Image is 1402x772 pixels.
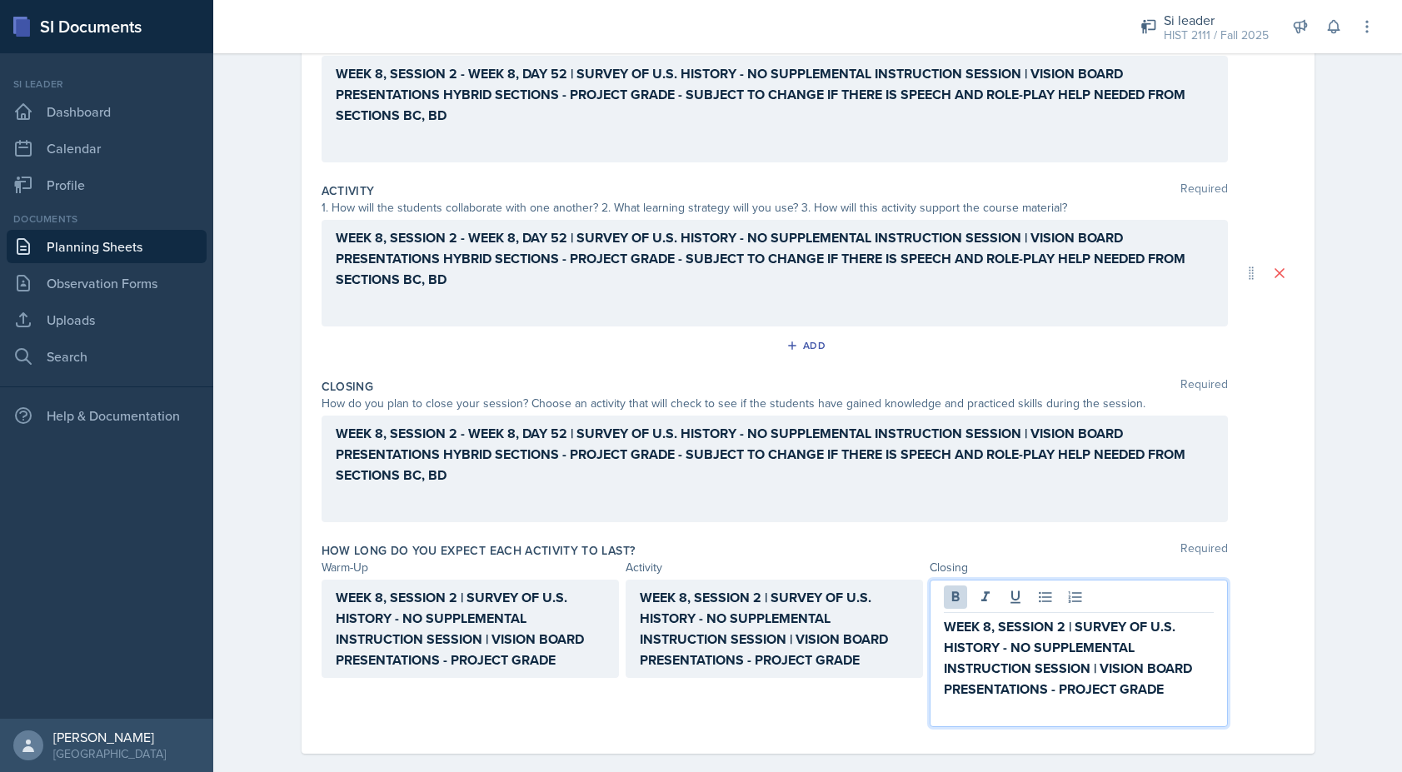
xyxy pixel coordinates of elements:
div: HIST 2111 / Fall 2025 [1164,27,1269,44]
div: [GEOGRAPHIC_DATA] [53,745,166,762]
div: 1. How will the students collaborate with one another? 2. What learning strategy will you use? 3.... [322,199,1228,217]
strong: WEEK 8, SESSION 2 - WEEK 8, DAY 52 | SURVEY OF U.S. HISTORY - NO SUPPLEMENTAL INSTRUCTION SESSION... [336,64,1189,125]
span: Required [1180,378,1228,395]
div: [PERSON_NAME] [53,729,166,745]
span: Required [1180,182,1228,199]
a: Profile [7,168,207,202]
div: Documents [7,212,207,227]
div: Closing [930,559,1227,576]
button: Add [781,333,835,358]
span: Required [1180,542,1228,559]
div: Add [790,339,826,352]
strong: WEEK 8, SESSION 2 - WEEK 8, DAY 52 | SURVEY OF U.S. HISTORY - NO SUPPLEMENTAL INSTRUCTION SESSION... [336,424,1189,485]
div: Si leader [1164,10,1269,30]
a: Uploads [7,303,207,336]
div: Warm-Up [322,559,619,576]
label: Activity [322,182,375,199]
div: Activity [626,559,923,576]
label: How long do you expect each activity to last? [322,542,636,559]
div: How do you plan to close your session? Choose an activity that will check to see if the students ... [322,395,1228,412]
strong: WEEK 8, SESSION 2 | SURVEY OF U.S. HISTORY - NO SUPPLEMENTAL INSTRUCTION SESSION | VISION BOARD P... [336,588,587,670]
strong: WEEK 8, SESSION 2 | SURVEY OF U.S. HISTORY - NO SUPPLEMENTAL INSTRUCTION SESSION | VISION BOARD P... [640,588,891,670]
a: Dashboard [7,95,207,128]
strong: WEEK 8, SESSION 2 - WEEK 8, DAY 52 | SURVEY OF U.S. HISTORY - NO SUPPLEMENTAL INSTRUCTION SESSION... [336,228,1189,289]
div: Help & Documentation [7,399,207,432]
div: Si leader [7,77,207,92]
strong: WEEK 8, SESSION 2 | SURVEY OF U.S. HISTORY - NO SUPPLEMENTAL INSTRUCTION SESSION | VISION BOARD P... [944,617,1195,699]
a: Planning Sheets [7,230,207,263]
a: Observation Forms [7,266,207,300]
a: Search [7,340,207,373]
label: Closing [322,378,373,395]
a: Calendar [7,132,207,165]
